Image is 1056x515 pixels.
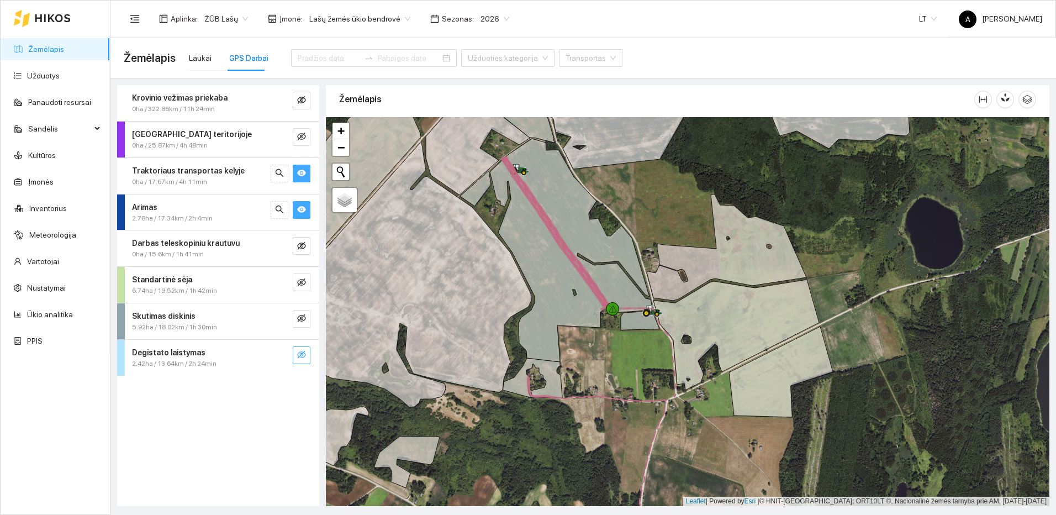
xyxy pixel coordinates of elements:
span: Žemėlapis [124,49,176,67]
span: | [758,497,759,505]
a: Leaflet [686,497,706,505]
div: Laukai [189,52,212,64]
button: search [271,201,288,219]
div: Arimas2.78ha / 17.34km / 2h 4minsearcheye [117,195,319,230]
strong: Arimas [132,203,157,212]
span: eye-invisible [297,96,306,106]
span: swap-right [365,54,373,62]
span: Sandėlis [28,118,91,140]
a: Inventorius [29,204,67,213]
span: A [965,10,970,28]
a: PPIS [27,337,43,345]
a: Zoom in [332,123,349,139]
span: LT [919,10,937,27]
a: Kultūros [28,151,56,160]
span: Įmonė : [279,13,303,25]
span: 0ha / 322.86km / 11h 24min [132,104,215,114]
span: search [275,169,284,179]
span: calendar [430,14,439,23]
span: 5.92ha / 18.02km / 1h 30min [132,322,217,333]
span: column-width [975,95,991,104]
span: eye [297,205,306,216]
span: 0ha / 15.6km / 1h 41min [132,249,204,260]
strong: Standartinė sėja [132,275,192,284]
button: eye-invisible [293,346,310,364]
span: − [337,140,345,154]
button: menu-fold [124,8,146,30]
span: 2.78ha / 17.34km / 2h 4min [132,213,213,224]
button: search [271,165,288,182]
span: 2026 [481,10,509,27]
div: Žemėlapis [339,83,974,115]
a: Vartotojai [27,257,59,266]
span: 2.42ha / 13.64km / 2h 24min [132,359,217,369]
span: to [365,54,373,62]
input: Pradžios data [298,52,360,64]
span: layout [159,14,168,23]
div: Krovinio vežimas priekaba0ha / 322.86km / 11h 24mineye-invisible [117,85,319,121]
span: shop [268,14,277,23]
strong: Traktoriaus transportas kelyje [132,166,245,175]
button: eye [293,165,310,182]
span: Sezonas : [442,13,474,25]
a: Įmonės [28,177,54,186]
span: eye [297,169,306,179]
span: ŽŪB Lašų [204,10,248,27]
span: Lašų žemės ūkio bendrovė [309,10,410,27]
button: eye-invisible [293,92,310,109]
strong: [GEOGRAPHIC_DATA] teritorijoje [132,130,252,139]
span: eye-invisible [297,132,306,143]
span: 0ha / 17.67km / 4h 11min [132,177,207,187]
div: | Powered by © HNIT-[GEOGRAPHIC_DATA]; ORT10LT ©, Nacionalinė žemės tarnyba prie AM, [DATE]-[DATE] [683,497,1049,506]
span: eye-invisible [297,350,306,361]
span: Aplinka : [171,13,198,25]
a: Meteorologija [29,230,76,239]
a: Esri [745,497,756,505]
span: eye-invisible [297,314,306,324]
div: Standartinė sėja6.74ha / 19.52km / 1h 42mineye-invisible [117,267,319,303]
span: + [337,124,345,138]
div: Darbas teleskopiniu krautuvu0ha / 15.6km / 1h 41mineye-invisible [117,230,319,266]
div: Skutimas diskinis5.92ha / 18.02km / 1h 30mineye-invisible [117,303,319,339]
button: eye-invisible [293,128,310,146]
strong: Degistato laistymas [132,348,205,357]
a: Užduotys [27,71,60,80]
a: Nustatymai [27,283,66,292]
div: Degistato laistymas2.42ha / 13.64km / 2h 24mineye-invisible [117,340,319,376]
strong: Skutimas diskinis [132,312,196,320]
strong: Krovinio vežimas priekaba [132,93,228,102]
input: Pabaigos data [378,52,440,64]
button: eye [293,201,310,219]
a: Panaudoti resursai [28,98,91,107]
div: Traktoriaus transportas kelyje0ha / 17.67km / 4h 11minsearcheye [117,158,319,194]
span: 6.74ha / 19.52km / 1h 42min [132,286,217,296]
strong: Darbas teleskopiniu krautuvu [132,239,240,248]
button: eye-invisible [293,310,310,328]
a: Ūkio analitika [27,310,73,319]
span: menu-fold [130,14,140,24]
a: Layers [332,188,357,212]
span: eye-invisible [297,241,306,252]
div: [GEOGRAPHIC_DATA] teritorijoje0ha / 25.87km / 4h 48mineye-invisible [117,122,319,157]
a: Žemėlapis [28,45,64,54]
span: search [275,205,284,216]
button: eye-invisible [293,274,310,291]
span: eye-invisible [297,278,306,288]
a: Zoom out [332,139,349,156]
span: [PERSON_NAME] [959,14,1042,23]
button: Initiate a new search [332,164,349,180]
span: 0ha / 25.87km / 4h 48min [132,140,208,151]
div: GPS Darbai [229,52,268,64]
button: column-width [974,91,992,108]
button: eye-invisible [293,237,310,255]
